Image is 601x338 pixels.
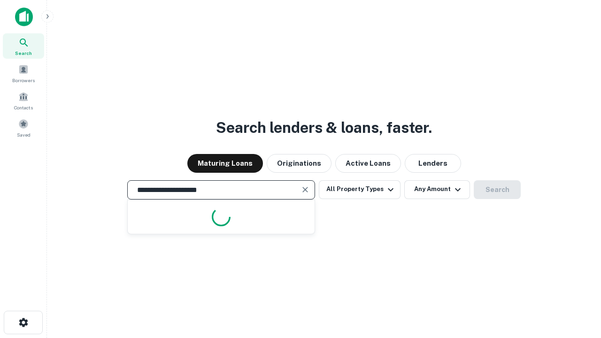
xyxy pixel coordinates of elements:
[3,88,44,113] a: Contacts
[14,104,33,111] span: Contacts
[267,154,331,173] button: Originations
[299,183,312,196] button: Clear
[405,154,461,173] button: Lenders
[319,180,401,199] button: All Property Types
[3,33,44,59] a: Search
[3,115,44,140] a: Saved
[187,154,263,173] button: Maturing Loans
[17,131,31,138] span: Saved
[335,154,401,173] button: Active Loans
[12,77,35,84] span: Borrowers
[15,49,32,57] span: Search
[3,61,44,86] a: Borrowers
[404,180,470,199] button: Any Amount
[216,116,432,139] h3: Search lenders & loans, faster.
[554,233,601,278] iframe: Chat Widget
[15,8,33,26] img: capitalize-icon.png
